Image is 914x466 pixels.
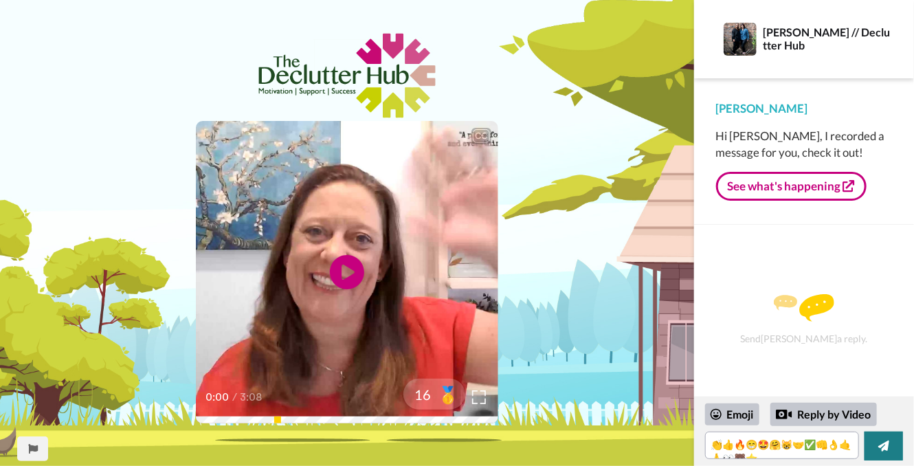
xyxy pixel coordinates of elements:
div: Hi [PERSON_NAME], I recorded a message for you, check it out! [716,128,892,161]
span: / [232,389,237,406]
div: Emoji [705,403,759,425]
div: [PERSON_NAME] [716,100,892,117]
span: 3:08 [240,389,264,406]
textarea: 👏👍🔥😁🤩🤗😸🤝✅👊👌🤙🙏👀🐻⭐ [705,432,859,459]
img: Profile Image [724,23,757,56]
div: [PERSON_NAME] // Declutter Hub [763,25,891,52]
img: message.svg [774,294,834,322]
span: 0:00 [205,389,230,406]
div: CC [473,129,490,143]
div: Send [PERSON_NAME] a reply. [713,249,895,390]
a: See what's happening [716,172,867,201]
img: ff426923-45f7-4266-b568-f6aa96c4e21c [314,39,380,94]
div: Reply by Video [776,406,792,423]
button: 16️🥇 [403,379,465,410]
div: Reply by Video [770,403,877,426]
span: ️🥇 [431,384,465,406]
span: 16 [403,385,431,404]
